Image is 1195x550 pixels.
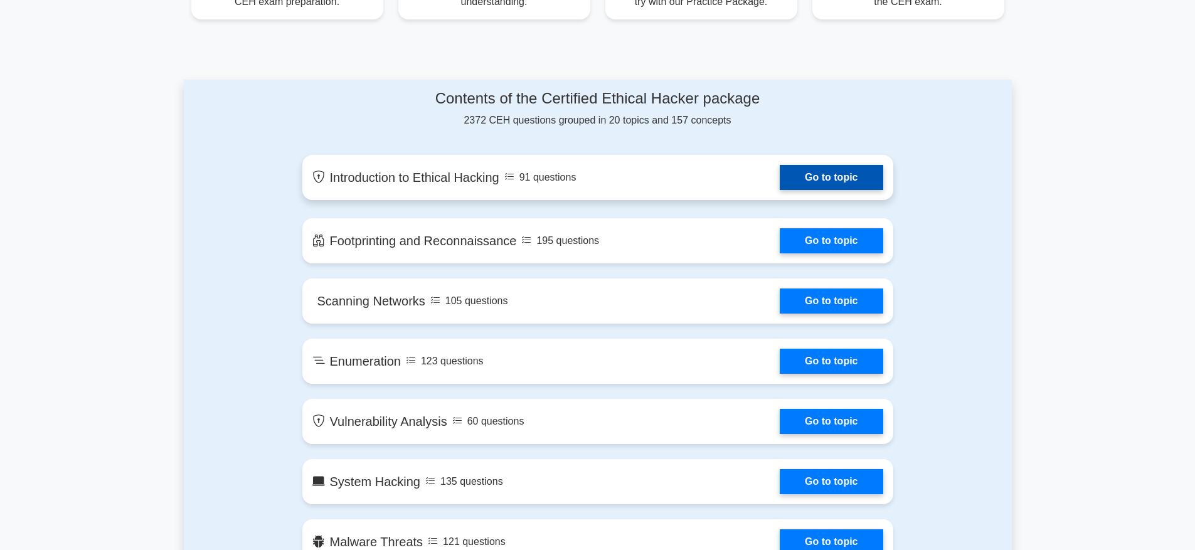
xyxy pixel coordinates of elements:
[780,349,883,374] a: Go to topic
[780,228,883,253] a: Go to topic
[780,288,883,314] a: Go to topic
[780,165,883,190] a: Go to topic
[780,469,883,494] a: Go to topic
[780,409,883,434] a: Go to topic
[302,90,893,108] h4: Contents of the Certified Ethical Hacker package
[302,90,893,128] div: 2372 CEH questions grouped in 20 topics and 157 concepts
